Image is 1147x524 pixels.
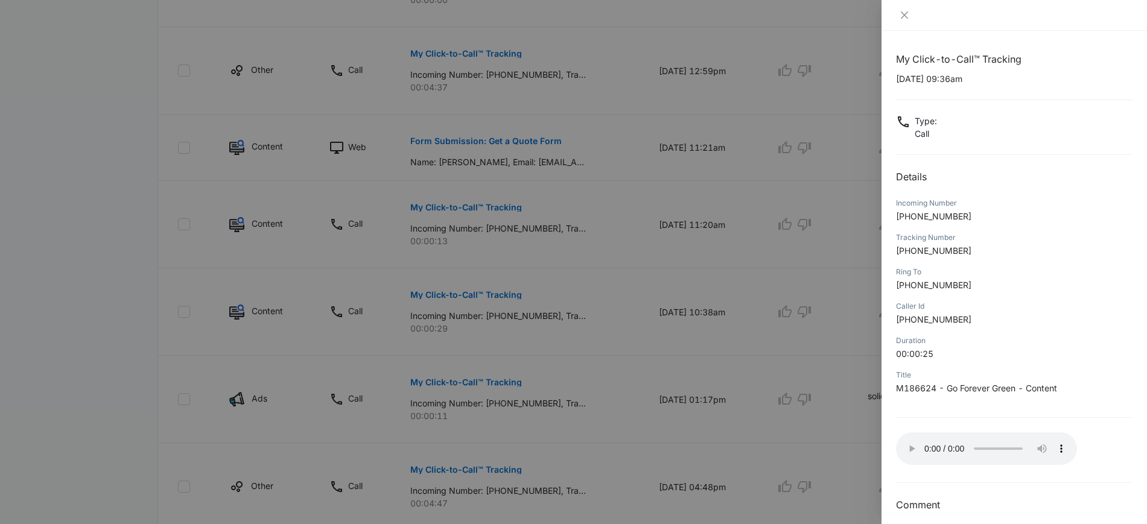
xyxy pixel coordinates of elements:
[896,349,933,359] span: 00:00:25
[896,497,1133,512] h3: Comment
[896,370,1133,380] div: Title
[896,267,1133,277] div: Ring To
[896,72,1133,85] p: [DATE] 09:36am
[896,301,1133,312] div: Caller Id
[896,211,971,221] span: [PHONE_NUMBER]
[896,198,1133,209] div: Incoming Number
[896,232,1133,243] div: Tracking Number
[915,115,937,127] p: Type :
[896,10,913,21] button: Close
[896,383,1057,393] span: M186624 - Go Forever Green - Content
[900,10,909,20] span: close
[896,335,1133,346] div: Duration
[915,127,937,140] p: Call
[896,314,971,324] span: [PHONE_NUMBER]
[896,169,1133,184] h2: Details
[896,245,971,256] span: [PHONE_NUMBER]
[896,280,971,290] span: [PHONE_NUMBER]
[896,432,1077,465] audio: Your browser does not support the audio tag.
[896,52,1133,66] h1: My Click-to-Call™ Tracking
